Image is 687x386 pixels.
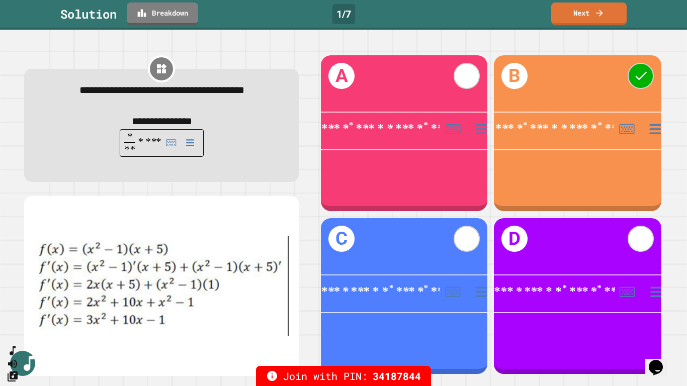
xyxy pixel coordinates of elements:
[256,366,431,386] div: Join with PIN:
[501,226,528,252] h1: D
[34,209,289,363] img: quiz-media%2FzwUlHruHd5cDkvqa1hNP
[551,3,627,25] a: Next
[501,63,528,89] h1: B
[60,5,117,23] div: Solution
[7,357,19,370] button: Mute music
[7,345,19,357] button: SpeedDial basic example
[332,4,355,24] div: 1 / 7
[328,226,355,252] h1: C
[328,63,355,89] h1: A
[645,346,677,376] iframe: chat widget
[127,3,198,25] a: Breakdown
[7,370,19,382] button: Change Music
[373,368,421,383] span: 34187844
